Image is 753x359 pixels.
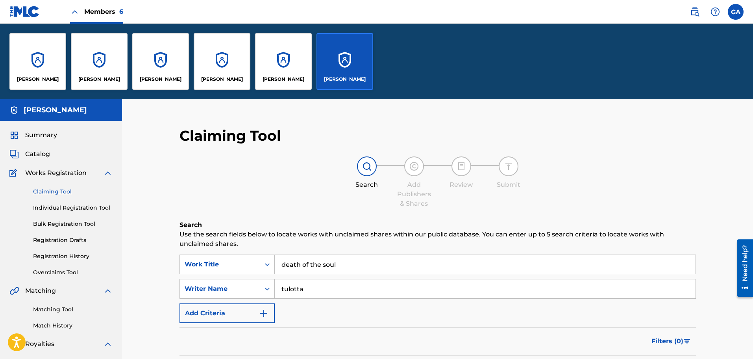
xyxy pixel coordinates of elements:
div: Writer Name [185,284,255,294]
img: step indicator icon for Add Publishers & Shares [409,162,419,171]
div: Work Title [185,260,255,269]
img: Works Registration [9,168,20,178]
img: expand [103,339,113,349]
span: Catalog [25,149,50,159]
a: SummarySummary [9,130,57,140]
img: step indicator icon for Submit [504,162,513,171]
a: Accounts[PERSON_NAME] [194,33,250,90]
img: filter [684,339,690,344]
h5: Phil Vazquez [24,106,87,115]
span: Matching [25,286,56,296]
span: Summary [25,130,57,140]
button: Add Criteria [179,303,275,323]
p: Gary Muttley [140,76,181,83]
img: MLC Logo [9,6,40,17]
div: Add Publishers & Shares [394,180,434,208]
span: 6 [119,8,123,15]
a: Accounts[PERSON_NAME] [132,33,189,90]
a: Accounts[PERSON_NAME] [9,33,66,90]
img: Accounts [9,106,19,115]
p: Fernando Sierra [17,76,59,83]
div: Submit [489,180,528,190]
a: Match History [33,322,113,330]
img: search [690,7,699,17]
span: Works Registration [25,168,87,178]
a: Public Search [687,4,703,20]
a: Overclaims Tool [33,268,113,277]
div: Help [707,4,723,20]
p: Martin Gonzalez [263,76,304,83]
h2: Claiming Tool [179,127,281,145]
img: help [710,7,720,17]
iframe: Chat Widget [714,321,753,359]
div: Search [347,180,387,190]
p: Use the search fields below to locate works with unclaimed shares within our public database. You... [179,230,696,249]
img: step indicator icon for Review [457,162,466,171]
a: Registration Drafts [33,236,113,244]
a: Accounts[PERSON_NAME] [255,33,312,90]
img: Close [70,7,80,17]
a: Bulk Registration Tool [33,220,113,228]
span: Royalties [25,339,54,349]
a: Accounts[PERSON_NAME] [316,33,373,90]
p: Gary Agis [78,76,120,83]
img: 9d2ae6d4665cec9f34b9.svg [259,309,268,318]
span: Members [84,7,123,16]
a: Matching Tool [33,305,113,314]
img: step indicator icon for Search [362,162,372,171]
img: Matching [9,286,19,296]
div: User Menu [728,4,744,20]
h6: Search [179,220,696,230]
p: Phil Vazquez [324,76,366,83]
a: Accounts[PERSON_NAME] [71,33,128,90]
span: Filters ( 0 ) [651,337,683,346]
a: CatalogCatalog [9,149,50,159]
img: Summary [9,130,19,140]
img: Catalog [9,149,19,159]
button: Filters (0) [647,331,696,351]
iframe: Resource Center [731,236,753,299]
a: Individual Registration Tool [33,204,113,212]
a: Registration History [33,252,113,260]
img: expand [103,286,113,296]
a: Claiming Tool [33,188,113,196]
div: Review [442,180,481,190]
img: expand [103,168,113,178]
p: Jason Vazquez [201,76,243,83]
